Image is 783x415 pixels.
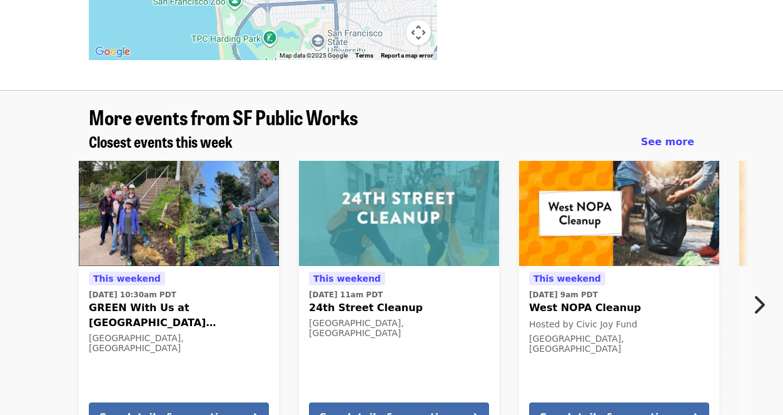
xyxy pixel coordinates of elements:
[92,44,133,60] a: Open this area in Google Maps (opens a new window)
[79,161,279,266] img: GREEN With Us at Upper Esmeralda Stairway Garden organized by SF Public Works
[529,289,598,300] time: [DATE] 9am PDT
[529,319,637,329] span: Hosted by Civic Joy Fund
[79,133,704,151] div: Closest events this week
[280,52,348,59] span: Map data ©2025 Google
[313,274,381,284] span: This weekend
[92,44,133,60] img: Google
[89,300,269,330] span: GREEN With Us at [GEOGRAPHIC_DATA][PERSON_NAME]
[299,161,499,266] img: 24th Street Cleanup organized by SF Public Works
[752,293,765,317] i: chevron-right icon
[519,161,719,266] img: West NOPA Cleanup organized by Civic Joy Fund
[89,102,358,131] span: More events from SF Public Works
[309,289,383,300] time: [DATE] 11am PDT
[89,133,233,151] a: Closest events this week
[381,52,433,59] a: Report a map error
[641,136,694,148] span: See more
[89,289,176,300] time: [DATE] 10:30am PDT
[641,135,694,150] a: See more
[529,334,709,355] div: [GEOGRAPHIC_DATA], [GEOGRAPHIC_DATA]
[89,130,233,152] span: Closest events this week
[533,274,601,284] span: This weekend
[529,300,709,315] span: West NOPA Cleanup
[309,300,489,315] span: 24th Street Cleanup
[89,333,269,354] div: [GEOGRAPHIC_DATA], [GEOGRAPHIC_DATA]
[355,52,373,59] a: Terms
[406,20,431,45] button: Map camera controls
[309,318,489,339] div: [GEOGRAPHIC_DATA], [GEOGRAPHIC_DATA]
[742,287,783,322] button: Next item
[93,274,161,284] span: This weekend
